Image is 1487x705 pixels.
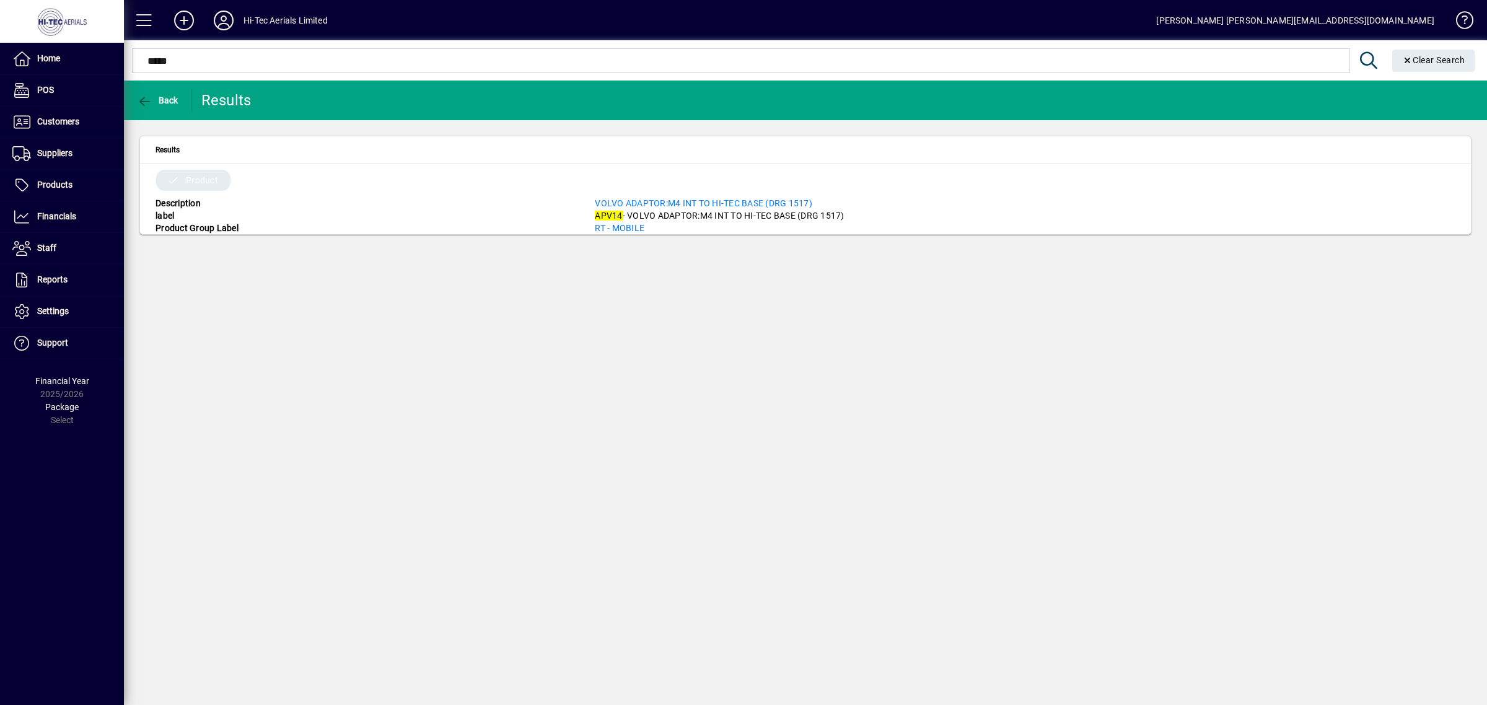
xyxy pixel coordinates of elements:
[595,198,812,208] a: VOLVO ADAPTOR:M4 INT TO HI-TEC BASE (DRG 1517)
[146,197,586,209] div: Description
[595,211,844,221] span: - VOLVO ADAPTOR:M4 INT TO HI-TEC BASE (DRG 1517)
[6,296,124,327] a: Settings
[595,223,644,233] a: RT - MOBILE
[134,89,182,112] button: Back
[201,90,254,110] div: Results
[137,95,178,105] span: Back
[1447,2,1472,43] a: Knowledge Base
[164,9,204,32] button: Add
[35,376,89,386] span: Financial Year
[6,43,124,74] a: Home
[6,138,124,169] a: Suppliers
[45,402,79,412] span: Package
[595,211,622,221] em: APV14
[37,211,76,221] span: Financials
[243,11,328,30] div: Hi-Tec Aerials Limited
[6,265,124,296] a: Reports
[6,170,124,201] a: Products
[6,201,124,232] a: Financials
[186,174,218,186] span: Product
[37,306,69,316] span: Settings
[6,75,124,106] a: POS
[204,9,243,32] button: Profile
[37,180,72,190] span: Products
[146,209,586,222] div: label
[37,338,68,348] span: Support
[37,274,68,284] span: Reports
[1392,50,1475,72] button: Clear
[1156,11,1434,30] div: [PERSON_NAME] [PERSON_NAME][EMAIL_ADDRESS][DOMAIN_NAME]
[595,211,844,221] a: APV14- VOLVO ADAPTOR:M4 INT TO HI-TEC BASE (DRG 1517)
[124,89,192,112] app-page-header-button: Back
[37,53,60,63] span: Home
[37,116,79,126] span: Customers
[6,233,124,264] a: Staff
[37,85,54,95] span: POS
[6,107,124,138] a: Customers
[37,148,72,158] span: Suppliers
[156,143,180,157] span: Results
[146,222,586,234] div: Product Group Label
[37,243,56,253] span: Staff
[1402,55,1465,65] span: Clear Search
[6,328,124,359] a: Support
